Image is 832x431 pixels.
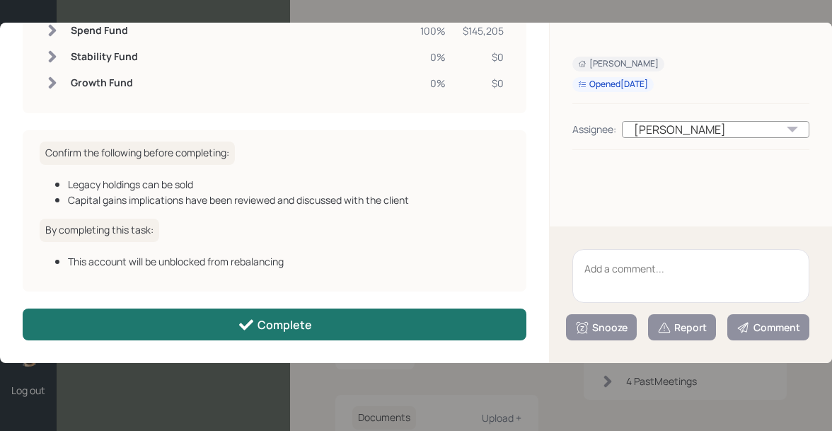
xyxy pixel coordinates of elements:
[420,23,446,38] div: 100%
[238,316,312,333] div: Complete
[71,51,138,63] h6: Stability Fund
[68,177,509,192] div: Legacy holdings can be sold
[657,321,707,335] div: Report
[40,219,159,242] h6: By completing this task:
[622,121,809,138] div: [PERSON_NAME]
[463,23,504,38] div: $145,205
[40,142,235,165] h6: Confirm the following before completing:
[727,314,809,340] button: Comment
[578,79,648,91] div: Opened [DATE]
[648,314,716,340] button: Report
[572,122,616,137] div: Assignee:
[71,77,138,89] h6: Growth Fund
[68,192,509,207] div: Capital gains implications have been reviewed and discussed with the client
[420,76,446,91] div: 0%
[578,58,659,70] div: [PERSON_NAME]
[463,50,504,64] div: $0
[420,50,446,64] div: 0%
[463,76,504,91] div: $0
[23,309,526,340] button: Complete
[68,254,509,269] div: This account will be unblocked from rebalancing
[736,321,800,335] div: Comment
[71,25,138,37] h6: Spend Fund
[575,321,628,335] div: Snooze
[566,314,637,340] button: Snooze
